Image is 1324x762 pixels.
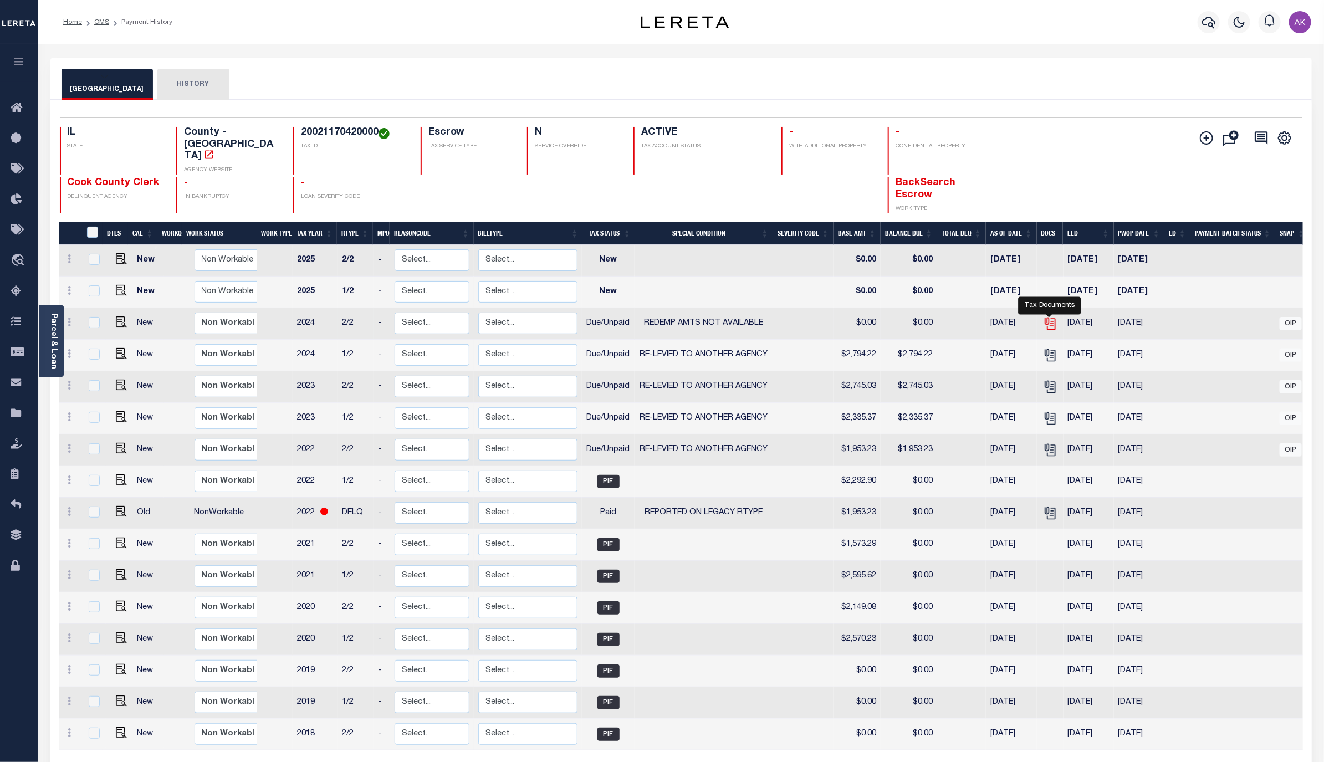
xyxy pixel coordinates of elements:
span: PIF [597,538,620,551]
td: NonWorkable [190,498,270,529]
td: 2022 [293,466,338,498]
li: Payment History [109,17,172,27]
p: WORK TYPE [896,205,991,213]
td: Due/Unpaid [582,371,635,403]
td: [DATE] [1064,434,1114,466]
td: [DATE] [1064,308,1114,340]
button: [GEOGRAPHIC_DATA] [62,69,153,100]
i: travel_explore [11,254,28,268]
td: New [132,656,163,687]
td: [DATE] [1114,340,1165,371]
span: BackSearch Escrow [896,178,955,200]
a: OIP [1280,351,1302,359]
p: DELINQUENT AGENCY [68,193,163,201]
td: $0.00 [881,687,937,719]
a: OIP [1280,415,1302,422]
span: RE-LEVIED TO ANOTHER AGENCY [640,414,768,422]
img: svg+xml;base64,PHN2ZyB4bWxucz0iaHR0cDovL3d3dy53My5vcmcvMjAwMC9zdmciIHBvaW50ZXItZXZlbnRzPSJub25lIi... [1289,11,1311,33]
td: - [374,624,390,656]
td: [DATE] [986,561,1037,592]
td: - [374,719,390,750]
td: Due/Unpaid [582,340,635,371]
span: Cook County Clerk [68,178,160,188]
td: 2021 [293,561,338,592]
td: [DATE] [986,624,1037,656]
th: WorkQ [157,222,182,245]
td: [DATE] [986,592,1037,624]
span: - [896,127,899,137]
td: $0.00 [881,245,937,277]
td: - [374,687,390,719]
p: WITH ADDITIONAL PROPERTY [789,142,875,151]
td: [DATE] [986,403,1037,434]
td: $2,335.37 [881,403,937,434]
td: [DATE] [1064,561,1114,592]
span: RE-LEVIED TO ANOTHER AGENCY [640,446,768,453]
td: 2/2 [338,245,374,277]
td: [DATE] [986,371,1037,403]
td: [DATE] [1114,277,1165,308]
span: PIF [597,696,620,709]
td: 2/2 [338,529,374,561]
td: 2022 [293,434,338,466]
td: New [132,340,163,371]
td: 2/2 [338,592,374,624]
td: 1/2 [338,687,374,719]
td: 2019 [293,687,338,719]
td: New [132,371,163,403]
td: New [132,403,163,434]
td: $0.00 [834,719,881,750]
td: $1,573.29 [834,529,881,561]
p: TAX ID [301,142,407,151]
span: REPORTED ON LEGACY RTYPE [645,509,763,516]
td: $0.00 [881,277,937,308]
td: $1,953.23 [834,434,881,466]
span: OIP [1280,412,1302,425]
td: [DATE] [1114,656,1165,687]
td: 2025 [293,245,338,277]
p: CONFIDENTIAL PROPERTY [896,142,991,151]
td: 2020 [293,624,338,656]
a: OMS [94,19,109,25]
td: 2024 [293,308,338,340]
td: New [132,277,163,308]
p: IN BANKRUPTCY [184,193,280,201]
p: LOAN SEVERITY CODE [301,193,407,201]
td: 2018 [293,719,338,750]
td: [DATE] [1064,656,1114,687]
span: PIF [597,633,620,646]
td: $0.00 [834,245,881,277]
span: RE-LEVIED TO ANOTHER AGENCY [640,351,768,359]
td: $2,745.03 [834,371,881,403]
td: $2,335.37 [834,403,881,434]
td: [DATE] [986,245,1037,277]
p: STATE [68,142,163,151]
td: 1/2 [338,277,374,308]
td: 2023 [293,403,338,434]
td: New [582,277,635,308]
a: OIP [1280,320,1302,328]
td: - [374,434,390,466]
td: - [374,308,390,340]
td: Old [132,498,163,529]
td: - [374,498,390,529]
td: [DATE] [986,466,1037,498]
th: Balance Due: activate to sort column ascending [881,222,937,245]
span: PIF [597,728,620,741]
td: 2/2 [338,308,374,340]
td: New [132,592,163,624]
td: [DATE] [986,434,1037,466]
td: [DATE] [1064,277,1114,308]
h4: Escrow [428,127,514,139]
td: $0.00 [881,498,937,529]
td: [DATE] [1114,719,1165,750]
th: Docs [1037,222,1064,245]
th: RType: activate to sort column ascending [337,222,373,245]
td: Due/Unpaid [582,403,635,434]
td: 2023 [293,371,338,403]
td: [DATE] [986,529,1037,561]
th: &nbsp;&nbsp;&nbsp;&nbsp;&nbsp;&nbsp;&nbsp;&nbsp;&nbsp;&nbsp; [59,222,80,245]
a: OIP [1280,446,1302,454]
h4: 20021170420000 [301,127,407,139]
th: Special Condition: activate to sort column ascending [635,222,773,245]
